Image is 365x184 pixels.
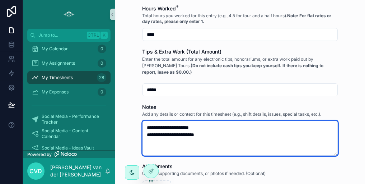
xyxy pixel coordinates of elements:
[27,142,111,155] a: Social Media - Ideas Vault
[101,32,107,38] span: K
[97,73,106,82] div: 28
[27,127,111,140] a: Social Media - Content Calendar
[42,128,103,139] span: Social Media - Content Calendar
[27,152,52,157] span: Powered by
[142,5,176,11] span: Hours Worked
[27,29,111,42] button: Jump to...CtrlK
[42,75,73,80] span: My Timesheets
[27,57,111,70] a: My Assignments0
[42,46,68,52] span: My Calendar
[27,42,111,55] a: My Calendar0
[98,45,106,53] div: 0
[30,167,42,175] span: Cvd
[50,164,105,178] p: [PERSON_NAME] van der [PERSON_NAME]
[142,163,173,169] span: Attachments
[42,114,103,125] span: Social Media - Performance Tracker
[142,49,222,55] span: Tips & Extra Work (Total Amount)
[42,60,75,66] span: My Assignments
[63,9,75,20] img: App logo
[27,86,111,98] a: My Expenses0
[98,88,106,96] div: 0
[142,56,338,75] p: Enter the total amount for any electronic tips, honorariums, or extra work paid out by [PERSON_NA...
[98,59,106,68] div: 0
[27,113,111,126] a: Social Media - Performance Tracker
[23,150,115,158] a: Powered by
[38,32,84,38] span: Jump to...
[142,111,322,117] span: Add any details or context for this timesheet (e.g., shift details, issues, special tasks, etc.).
[142,13,332,24] strong: Note: For flat rates or day rates, please only enter 1.
[142,171,266,176] span: Upload supporting documents, or photos if needed. (Optional)
[23,42,115,150] div: scrollable content
[87,32,100,39] span: Ctrl
[27,71,111,84] a: My Timesheets28
[42,145,94,151] span: Social Media - Ideas Vault
[142,104,157,110] span: Notes
[142,63,324,75] strong: (Do not include cash tips you keep yourself. If there is nothing to report, leave as $0.00.)
[42,89,69,95] span: My Expenses
[142,13,338,24] span: Total hours you worked for this entry (e.g., 4.5 for four and a half hours).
